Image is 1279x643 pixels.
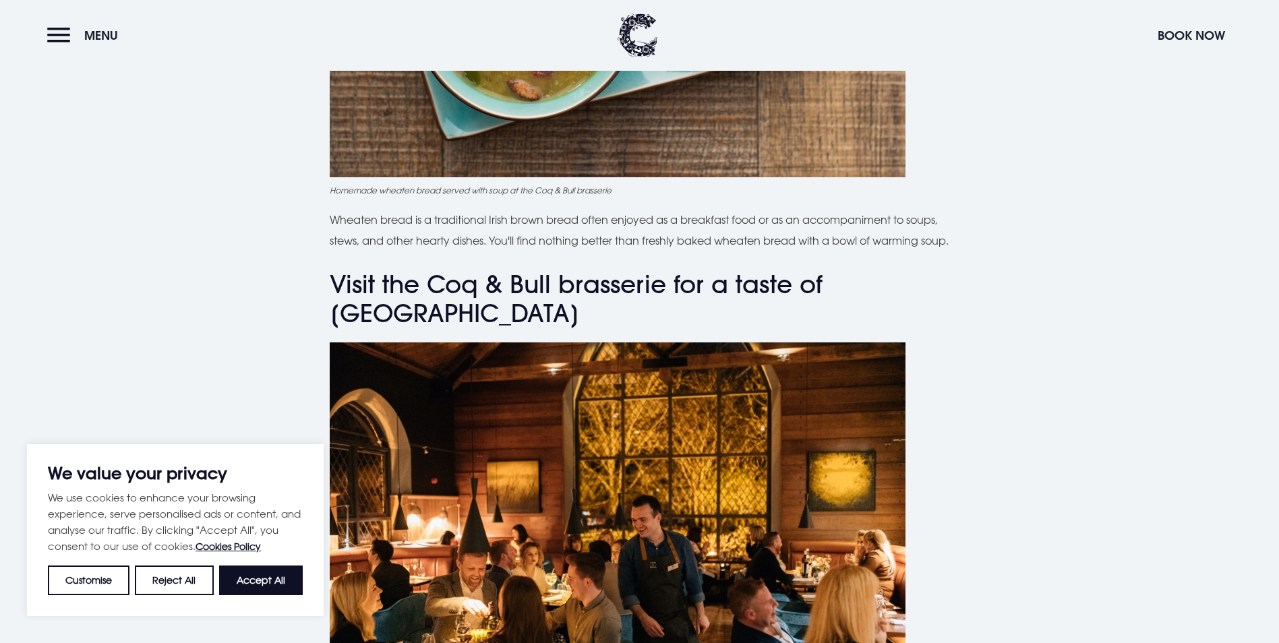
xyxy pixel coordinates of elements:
p: Wheaten bread is a traditional Irish brown bread often enjoyed as a breakfast food or as an accom... [330,210,950,251]
button: Customise [48,565,129,595]
div: We value your privacy [27,444,324,616]
button: Menu [47,21,125,50]
span: Menu [84,28,118,43]
p: We value your privacy [48,465,303,481]
a: Cookies Policy [196,541,261,552]
figcaption: Homemade wheaten bread served with soup at the Coq & Bull brasserie [330,184,950,196]
p: We use cookies to enhance your browsing experience, serve personalised ads or content, and analys... [48,489,303,555]
button: Book Now [1151,21,1232,50]
img: Clandeboye Lodge [618,13,658,57]
button: Reject All [135,565,213,595]
button: Accept All [219,565,303,595]
h3: Visit the Coq & Bull brasserie for a taste of [GEOGRAPHIC_DATA] [330,270,950,328]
